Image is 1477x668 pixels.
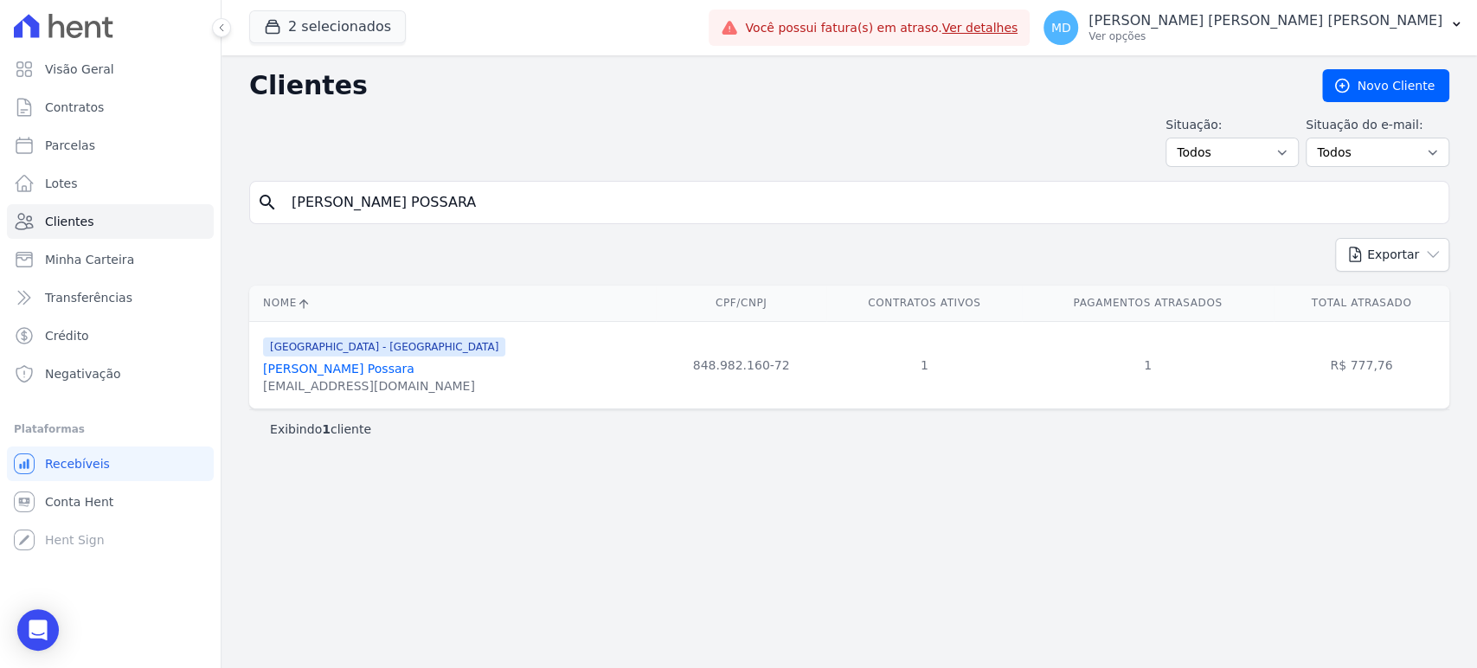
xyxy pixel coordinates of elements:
span: Lotes [45,175,78,192]
p: Ver opções [1088,29,1442,43]
a: Crédito [7,318,214,353]
input: Buscar por nome, CPF ou e-mail [281,185,1442,220]
th: Pagamentos Atrasados [1022,286,1273,321]
th: CPF/CNPJ [656,286,827,321]
a: Minha Carteira [7,242,214,277]
span: Parcelas [45,137,95,154]
span: Transferências [45,289,132,306]
td: 1 [826,321,1022,408]
a: Parcelas [7,128,214,163]
p: Exibindo cliente [270,421,371,438]
span: Recebíveis [45,455,110,472]
span: Clientes [45,213,93,230]
a: Visão Geral [7,52,214,87]
th: Contratos Ativos [826,286,1022,321]
p: [PERSON_NAME] [PERSON_NAME] [PERSON_NAME] [1088,12,1442,29]
span: Visão Geral [45,61,114,78]
a: Novo Cliente [1322,69,1449,102]
a: Transferências [7,280,214,315]
th: Nome [249,286,656,321]
a: Lotes [7,166,214,201]
h2: Clientes [249,70,1294,101]
td: R$ 777,76 [1274,321,1449,408]
td: 1 [1022,321,1273,408]
a: Negativação [7,356,214,391]
span: Contratos [45,99,104,116]
div: Plataformas [14,419,207,440]
a: Recebíveis [7,446,214,481]
a: Contratos [7,90,214,125]
span: MD [1051,22,1071,34]
a: Clientes [7,204,214,239]
th: Total Atrasado [1274,286,1449,321]
a: [PERSON_NAME] Possara [263,362,414,376]
span: Conta Hent [45,493,113,511]
span: Crédito [45,327,89,344]
button: MD [PERSON_NAME] [PERSON_NAME] [PERSON_NAME] Ver opções [1030,3,1477,52]
span: Você possui fatura(s) em atraso. [745,19,1018,37]
div: [EMAIL_ADDRESS][DOMAIN_NAME] [263,377,505,395]
span: Minha Carteira [45,251,134,268]
label: Situação do e-mail: [1306,116,1449,134]
td: 848.982.160-72 [656,321,827,408]
span: Negativação [45,365,121,382]
i: search [257,192,278,213]
button: Exportar [1335,238,1449,272]
b: 1 [322,422,331,436]
a: Conta Hent [7,485,214,519]
button: 2 selecionados [249,10,406,43]
span: [GEOGRAPHIC_DATA] - [GEOGRAPHIC_DATA] [263,337,505,356]
a: Ver detalhes [942,21,1018,35]
label: Situação: [1166,116,1299,134]
div: Open Intercom Messenger [17,609,59,651]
